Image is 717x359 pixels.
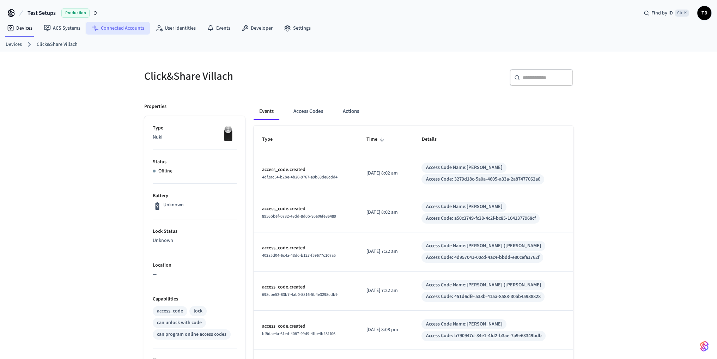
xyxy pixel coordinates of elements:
p: Capabilities [153,296,237,303]
p: access_code.created [262,205,350,213]
span: 8956bbef-0732-48dd-8d0b-95e06fe86489 [262,213,336,219]
a: Devices [6,41,22,48]
span: 698cbe52-83b7-4ab0-8816-5b4e3298cdb9 [262,292,338,298]
span: Find by ID [651,10,673,17]
h5: Click&Share Villach [144,69,354,84]
button: Access Codes [288,103,329,120]
button: TD [697,6,711,20]
p: [DATE] 8:08 pm [366,326,405,334]
div: Access Code: 451d6dfe-a38b-41aa-8588-30ab45988828 [426,293,540,300]
span: 40285d04-6c4a-43dc-b127-f59677c107a5 [262,252,336,258]
span: Ctrl K [675,10,689,17]
p: access_code.created [262,323,350,330]
div: Access Code: 4d957041-00cd-4ac4-bbdd-e80cefa1762f [426,254,539,261]
p: Lock Status [153,228,237,235]
span: Test Setups [28,9,56,17]
span: bf9dae4a-61ed-4087-99d9-4fbe4b481f06 [262,331,335,337]
span: Time [366,134,387,145]
div: Access Code: 3279d18c-5a0a-4605-a33a-2a87477062a6 [426,176,540,183]
a: Connected Accounts [86,22,150,35]
span: 4df2ac54-b2be-4b20-9767-a9b88de8cdd4 [262,174,338,180]
a: Click&Share Villach [37,41,78,48]
div: ant example [254,103,573,120]
p: Type [153,124,237,132]
p: Location [153,262,237,269]
p: Status [153,158,237,166]
a: Settings [278,22,316,35]
a: User Identities [150,22,201,35]
div: Access Code: b790947d-34e1-4fd2-b3ae-7a9e63349bdb [426,332,541,340]
span: Production [61,8,90,18]
div: Access Code Name: [PERSON_NAME] ([PERSON_NAME] [426,281,541,289]
p: access_code.created [262,284,350,291]
img: Nuki Smart Lock 3.0 Pro Black, Front [219,124,237,142]
div: Access Code Name: [PERSON_NAME] ([PERSON_NAME] [426,242,541,250]
a: Developer [236,22,278,35]
p: Properties [144,103,166,110]
span: TD [698,7,711,19]
p: — [153,271,237,278]
a: Events [201,22,236,35]
div: can program online access codes [157,331,226,338]
p: Nuki [153,134,237,141]
p: Battery [153,192,237,200]
p: [DATE] 7:22 am [366,248,405,255]
p: [DATE] 8:02 am [366,209,405,216]
div: Access Code Name: [PERSON_NAME] [426,203,502,211]
div: Find by IDCtrl K [638,7,694,19]
p: Unknown [163,201,184,209]
p: Unknown [153,237,237,244]
div: lock [194,308,202,315]
p: [DATE] 7:22 am [366,287,405,294]
div: access_code [157,308,183,315]
div: Access Code Name: [PERSON_NAME] [426,321,502,328]
a: Devices [1,22,38,35]
p: access_code.created [262,166,350,174]
div: Access Code: a50c3749-fc38-4c2f-bc85-1041377968cf [426,215,535,222]
p: access_code.created [262,244,350,252]
p: Offline [158,168,172,175]
div: Access Code Name: [PERSON_NAME] [426,164,502,171]
div: can unlock with code [157,319,202,327]
button: Actions [337,103,365,120]
a: ACS Systems [38,22,86,35]
p: [DATE] 8:02 am [366,170,405,177]
img: SeamLogoGradient.69752ec5.svg [700,341,709,352]
span: Type [262,134,282,145]
span: Details [421,134,445,145]
button: Events [254,103,279,120]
